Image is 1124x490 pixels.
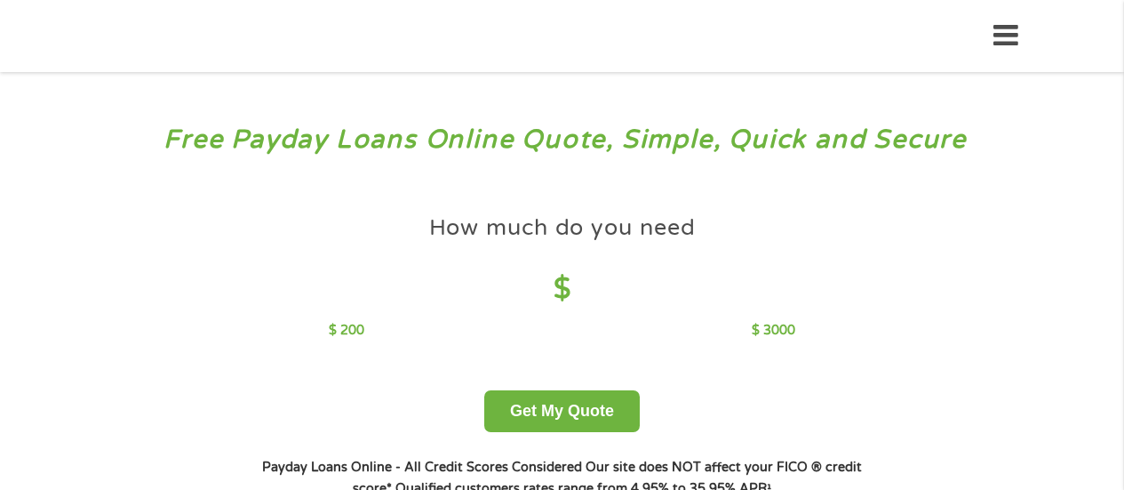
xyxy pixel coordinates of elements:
p: $ 200 [329,321,364,341]
h3: Free Payday Loans Online Quote, Simple, Quick and Secure [52,124,1073,157]
button: Get My Quote [484,390,640,432]
h4: How much do you need [429,213,696,243]
p: $ 3000 [752,321,795,341]
strong: Payday Loans Online - All Credit Scores Considered [262,460,582,475]
h4: $ [329,271,795,308]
